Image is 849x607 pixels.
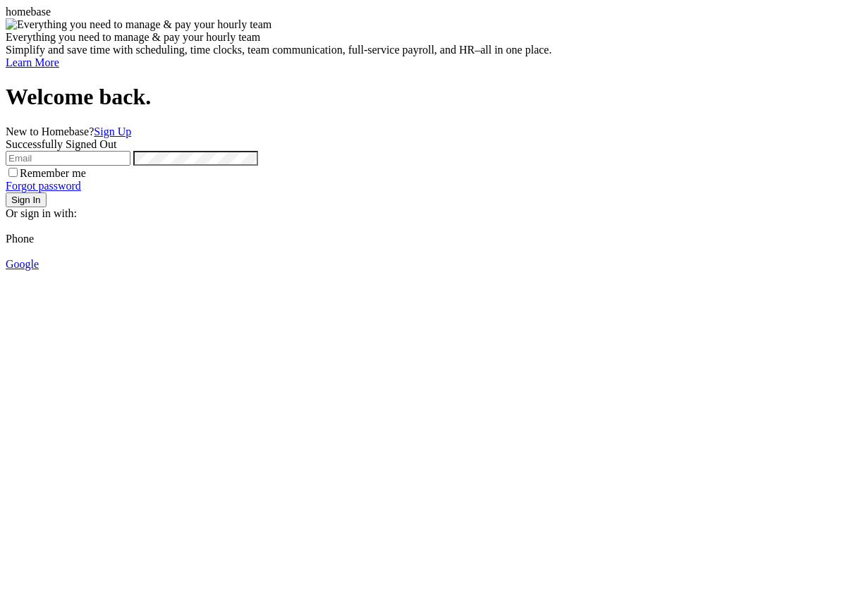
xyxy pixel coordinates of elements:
[6,31,843,44] div: Everything you need to manage & pay your hourly team
[94,125,131,137] a: Sign Up
[6,44,843,56] div: Simplify and save time with scheduling, time clocks, team communication, full-service payroll, an...
[6,180,81,192] a: Forgot password
[8,168,18,177] input: Remember me
[6,84,843,110] h1: Welcome back.
[6,192,47,207] button: Sign In
[6,233,34,245] span: Phone
[6,18,271,31] img: Everything you need to manage & pay your hourly team
[6,56,59,68] a: Learn More
[6,258,39,270] a: Google
[6,151,130,166] input: Email
[6,125,843,138] div: New to Homebase?
[6,167,86,179] label: Remember me
[6,207,843,220] div: Or sign in with:
[6,6,843,18] div: homebase
[6,138,116,150] span: Successfully Signed Out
